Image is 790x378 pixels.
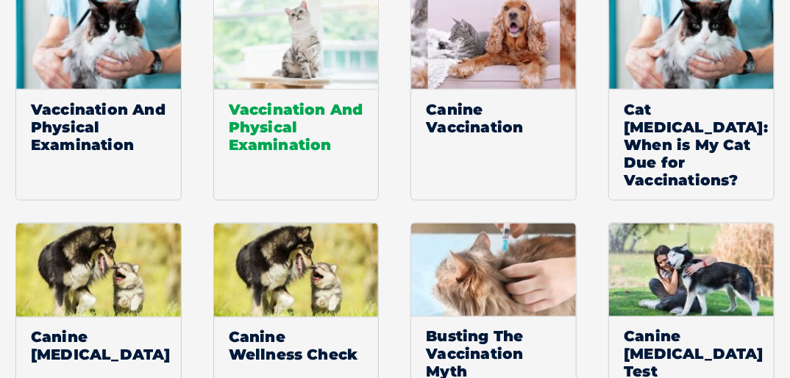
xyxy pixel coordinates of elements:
span: Canine [MEDICAL_DATA] [16,317,181,375]
img: Default Thumbnail [214,224,380,317]
span: Cat [MEDICAL_DATA]: When is My Cat Due for Vaccinations? [609,89,774,200]
span: Vaccination And Physical Examination [16,89,181,165]
span: Canine Vaccination [411,89,576,147]
span: Canine Wellness Check [214,317,379,375]
img: Default Thumbnail [16,224,182,317]
span: Vaccination And Physical Examination [214,89,379,165]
